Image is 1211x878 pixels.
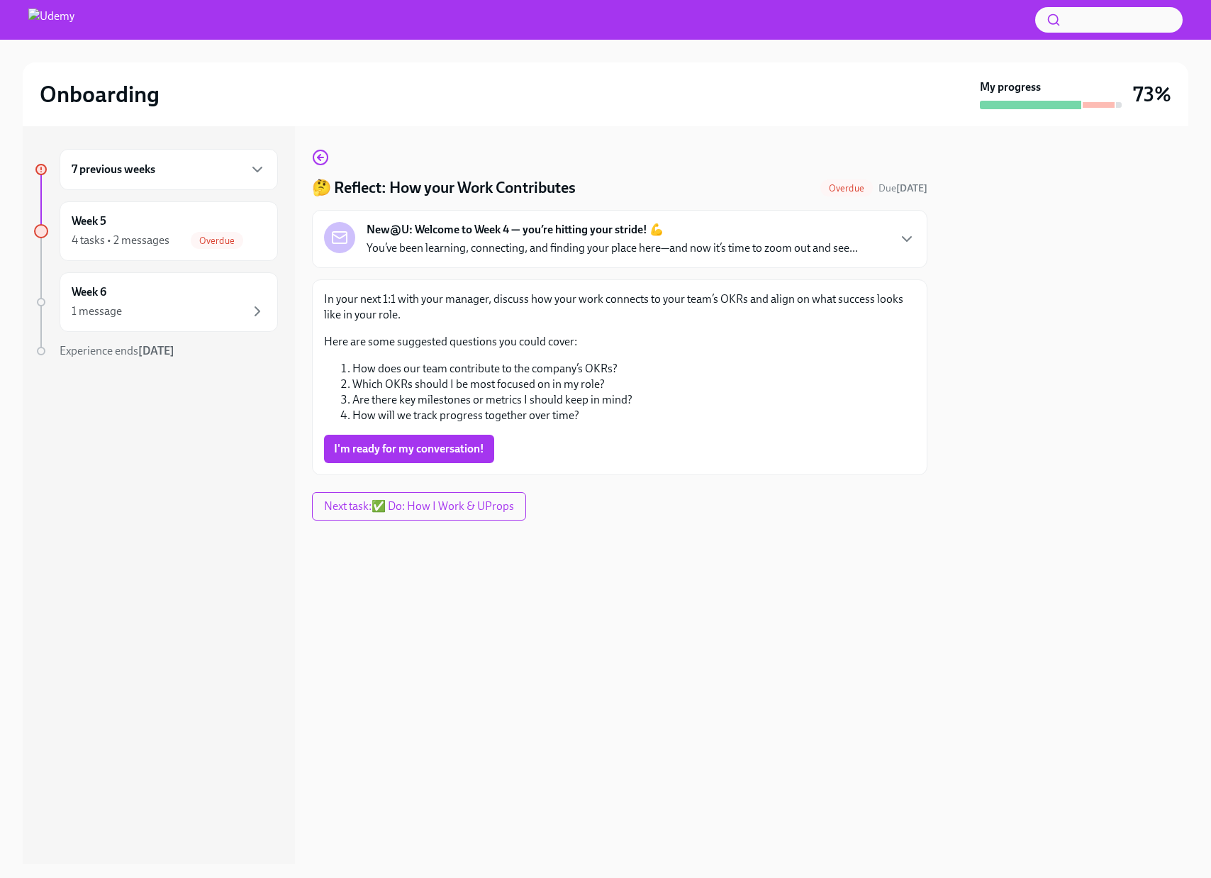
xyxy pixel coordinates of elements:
[72,162,155,177] h6: 7 previous weeks
[60,344,174,357] span: Experience ends
[820,183,873,194] span: Overdue
[138,344,174,357] strong: [DATE]
[72,284,106,300] h6: Week 6
[34,272,278,332] a: Week 61 message
[352,392,915,408] li: Are there key milestones or metrics I should keep in mind?
[312,492,526,521] button: Next task:✅ Do: How I Work & UProps
[352,361,915,377] li: How does our team contribute to the company’s OKRs?
[352,377,915,392] li: Which OKRs should I be most focused on in my role?
[324,435,494,463] button: I'm ready for my conversation!
[28,9,74,31] img: Udemy
[72,233,169,248] div: 4 tasks • 2 messages
[367,222,664,238] strong: New@U: Welcome to Week 4 — you’re hitting your stride! 💪
[1133,82,1171,107] h3: 73%
[334,442,484,456] span: I'm ready for my conversation!
[312,177,576,199] h4: 🤔 Reflect: How your Work Contributes
[980,79,1041,95] strong: My progress
[34,201,278,261] a: Week 54 tasks • 2 messagesOverdue
[191,235,243,246] span: Overdue
[878,182,927,194] span: Due
[352,408,915,423] li: How will we track progress together over time?
[878,182,927,195] span: September 20th, 2025 11:00
[896,182,927,194] strong: [DATE]
[367,240,858,256] p: You’ve been learning, connecting, and finding your place here—and now it’s time to zoom out and s...
[324,334,915,350] p: Here are some suggested questions you could cover:
[60,149,278,190] div: 7 previous weeks
[72,304,122,319] div: 1 message
[40,80,160,109] h2: Onboarding
[324,291,915,323] p: In your next 1:1 with your manager, discuss how your work connects to your team’s OKRs and align ...
[324,499,514,513] span: Next task : ✅ Do: How I Work & UProps
[72,213,106,229] h6: Week 5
